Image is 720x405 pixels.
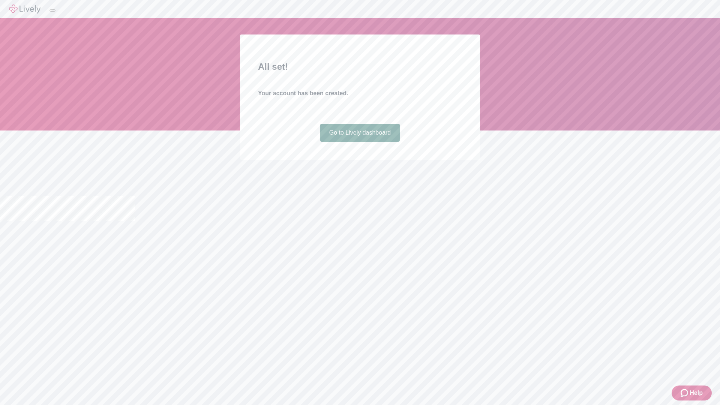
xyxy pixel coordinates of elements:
[320,124,400,142] a: Go to Lively dashboard
[9,4,40,13] img: Lively
[49,9,55,12] button: Log out
[258,89,462,98] h4: Your account has been created.
[681,388,690,397] svg: Zendesk support icon
[258,60,462,73] h2: All set!
[672,385,712,400] button: Zendesk support iconHelp
[690,388,703,397] span: Help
